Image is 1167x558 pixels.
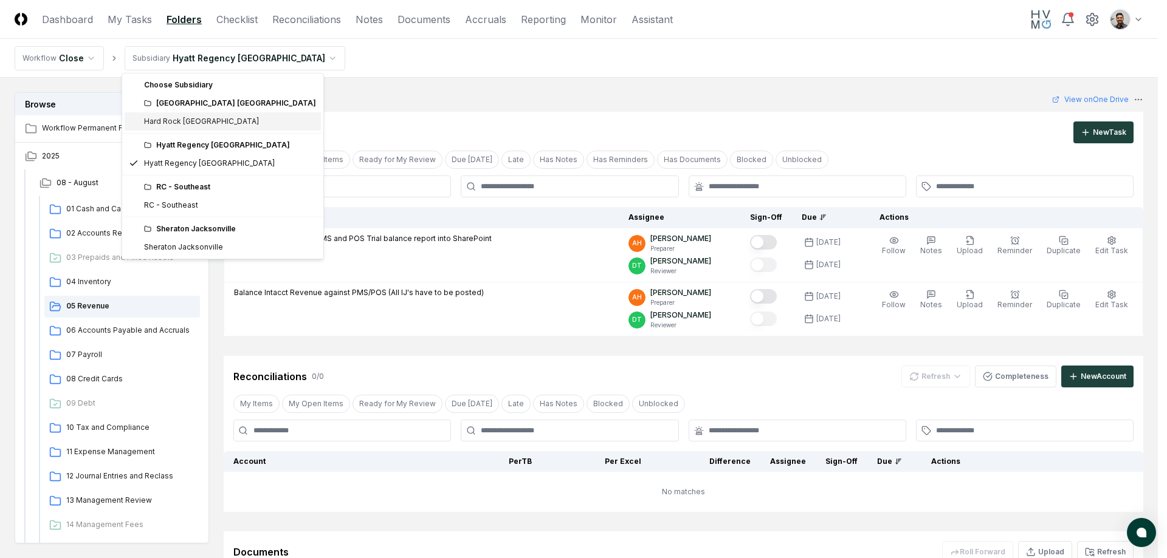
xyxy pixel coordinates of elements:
[144,116,259,127] div: Hard Rock [GEOGRAPHIC_DATA]
[144,182,316,192] div: RC - Southeast
[144,200,198,211] div: RC - Southeast
[144,223,316,234] div: Sheraton Jacksonville
[144,98,316,109] div: [GEOGRAPHIC_DATA] [GEOGRAPHIC_DATA]
[125,76,321,94] div: Choose Subsidiary
[144,158,275,169] div: Hyatt Regency [GEOGRAPHIC_DATA]
[144,242,223,253] div: Sheraton Jacksonville
[144,140,316,151] div: Hyatt Regency [GEOGRAPHIC_DATA]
